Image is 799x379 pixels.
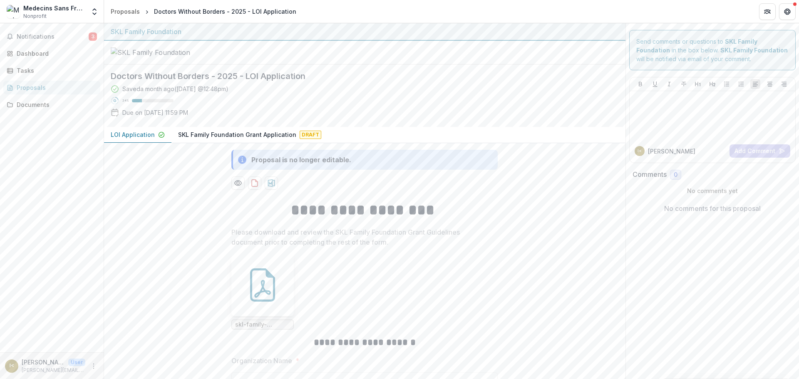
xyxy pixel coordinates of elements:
div: Irene McPherron <irene.mcpherron@newyork.msf.org> [638,149,642,153]
button: Heading 1 [693,79,703,89]
nav: breadcrumb [107,5,300,17]
button: More [89,361,99,371]
button: Italicize [664,79,674,89]
button: Open entity switcher [89,3,100,20]
div: Proposals [111,7,140,16]
h2: Comments [633,171,667,178]
button: download-proposal [265,176,278,190]
p: No comments for this proposal [664,203,761,213]
div: Send comments or questions to in the box below. will be notified via email of your comment. [629,30,796,70]
button: Align Center [765,79,775,89]
div: Proposal is no longer editable. [251,155,351,165]
button: Strike [679,79,689,89]
p: No comments yet [633,186,793,195]
button: Notifications3 [3,30,100,43]
span: Nonprofit [23,12,47,20]
div: Saved a month ago ( [DATE] @ 12:48pm ) [122,84,228,93]
button: Ordered List [736,79,746,89]
div: Proposals [17,83,94,92]
div: Irene McPherron <irene.mcpherron@newyork.msf.org> [10,363,14,369]
p: [PERSON_NAME][EMAIL_ADDRESS][PERSON_NAME][DOMAIN_NAME] [22,367,85,374]
strong: SKL Family Foundation [636,38,757,54]
a: Documents [3,98,100,111]
p: [PERSON_NAME] <[PERSON_NAME][EMAIL_ADDRESS][PERSON_NAME][DOMAIN_NAME]> [22,358,65,367]
p: SKL Family Foundation Grant Application [178,130,296,139]
a: Proposals [3,81,100,94]
div: skl-family-foundation-grant-gu_p538c1.pdf [231,254,294,329]
button: Underline [650,79,660,89]
p: [PERSON_NAME] [648,147,695,156]
button: Align Right [779,79,789,89]
p: Organization Name [231,356,292,366]
div: Tasks [17,66,94,75]
span: 3 [89,32,97,41]
button: Get Help [779,3,796,20]
strong: SKL Family Foundation [720,47,788,54]
div: Documents [17,100,94,109]
button: Preview 7f08623c-93e4-44ca-b7c1-109532edaf18-0.pdf [231,176,245,190]
a: Proposals [107,5,143,17]
a: Tasks [3,64,100,77]
span: skl-family-foundation-grant-gu_p538c1.pdf [235,321,290,328]
button: Bullet List [722,79,732,89]
button: Heading 2 [707,79,717,89]
p: User [68,359,85,366]
h2: Doctors Without Borders - 2025 - LOI Application [111,71,605,81]
span: Draft [300,131,321,139]
p: Due on [DATE] 11:59 PM [122,108,188,117]
button: download-proposal [248,176,261,190]
p: Please download and review the SKL Family Foundation Grant Guidelines document prior to completin... [231,227,493,247]
div: Dashboard [17,49,94,58]
button: Add Comment [730,144,790,158]
img: Medecins Sans Frontieres USA [7,5,20,18]
span: Notifications [17,33,89,40]
span: 0 [674,171,677,178]
div: Doctors Without Borders - 2025 - LOI Application [154,7,296,16]
p: 24 % [122,98,129,104]
button: Bold [635,79,645,89]
button: Align Left [750,79,760,89]
button: Partners [759,3,776,20]
p: LOI Application [111,130,155,139]
a: Dashboard [3,47,100,60]
img: SKL Family Foundation [111,47,194,57]
div: Medecins Sans Frontieres [GEOGRAPHIC_DATA] [23,4,85,12]
div: SKL Family Foundation [111,27,619,37]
